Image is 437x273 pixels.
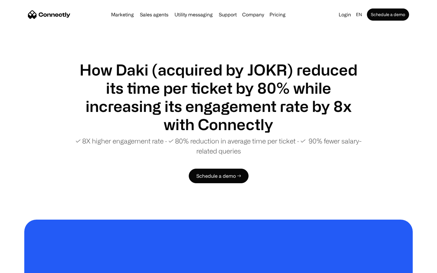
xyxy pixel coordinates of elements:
[6,262,36,271] aside: Language selected: English
[242,10,264,19] div: Company
[73,136,364,156] p: ✓ 8X higher engagement rate ∙ ✓ 80% reduction in average time per ticket ∙ ✓ 90% fewer salary-rel...
[356,10,362,19] div: en
[216,12,239,17] a: Support
[367,8,409,21] a: Schedule a demo
[137,12,171,17] a: Sales agents
[172,12,215,17] a: Utility messaging
[73,61,364,133] h1: How Daki (acquired by JOKR) reduced its time per ticket by 80% while increasing its engagement ra...
[12,262,36,271] ul: Language list
[109,12,136,17] a: Marketing
[267,12,288,17] a: Pricing
[336,10,354,19] a: Login
[189,169,249,183] a: Schedule a demo →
